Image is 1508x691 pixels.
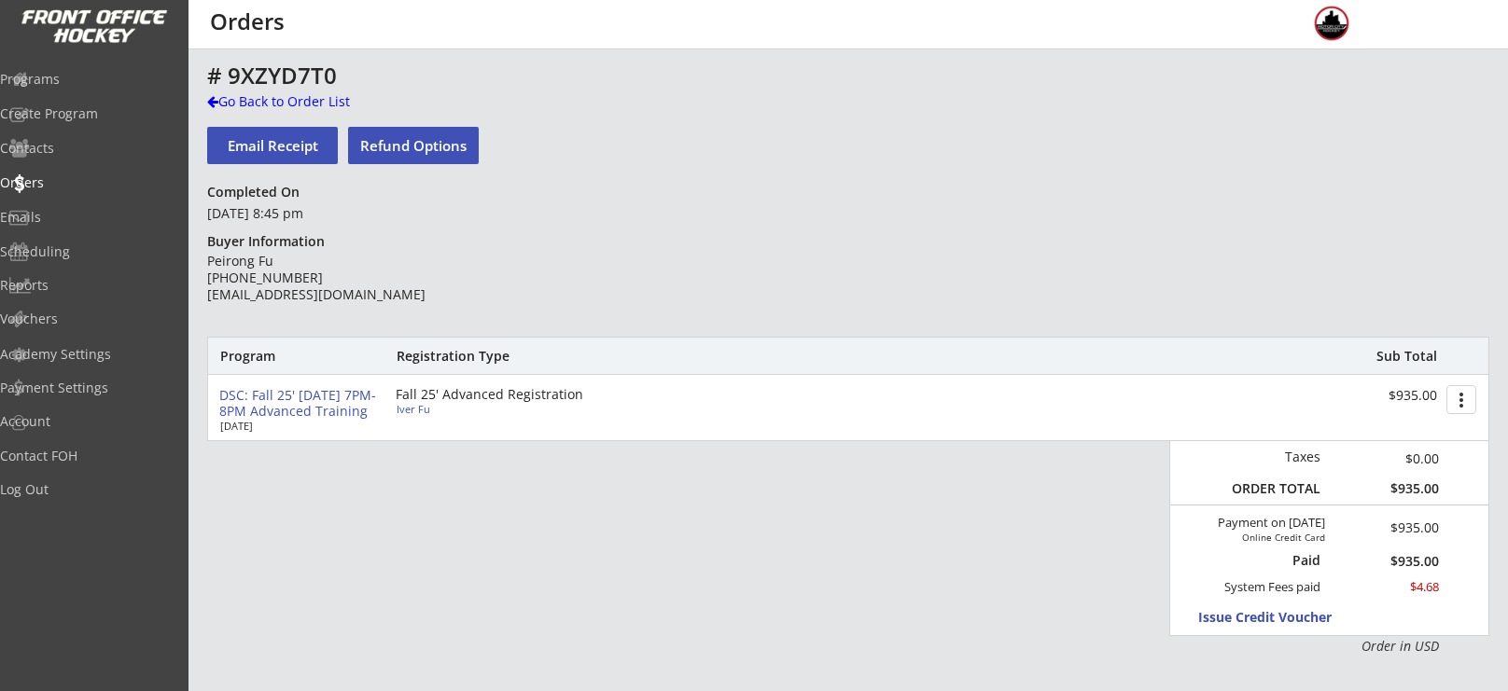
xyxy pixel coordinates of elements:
[207,127,338,164] button: Email Receipt
[1220,532,1325,543] div: Online Credit Card
[1223,449,1320,465] div: Taxes
[1321,388,1437,404] div: $935.00
[1446,385,1476,414] button: more_vert
[348,127,479,164] button: Refund Options
[207,184,308,200] div: Completed On
[207,253,477,304] div: Peirong Fu [PHONE_NUMBER] [EMAIL_ADDRESS][DOMAIN_NAME]
[1223,480,1320,497] div: ORDER TOTAL
[1198,605,1371,630] button: Issue Credit Voucher
[219,388,381,420] div: DSC: Fall 25' [DATE] 7PM-8PM Advanced Training
[1333,449,1440,468] div: $0.00
[396,388,610,401] div: Fall 25' Advanced Registration
[397,348,610,365] div: Registration Type
[1235,552,1320,569] div: Paid
[397,404,605,414] div: Iver Fu
[1356,348,1437,365] div: Sub Total
[1208,579,1320,595] div: System Fees paid
[1333,480,1440,497] div: $935.00
[1349,521,1440,534] div: $935.00
[1333,555,1440,568] div: $935.00
[1223,637,1439,656] div: Order in USD
[220,421,370,431] div: [DATE]
[220,348,321,365] div: Program
[207,64,1101,87] div: # 9XZYD7T0
[207,233,333,250] div: Buyer Information
[1333,579,1440,595] div: $4.68
[1177,516,1325,531] div: Payment on [DATE]
[207,92,399,111] div: Go Back to Order List
[207,204,477,223] div: [DATE] 8:45 pm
